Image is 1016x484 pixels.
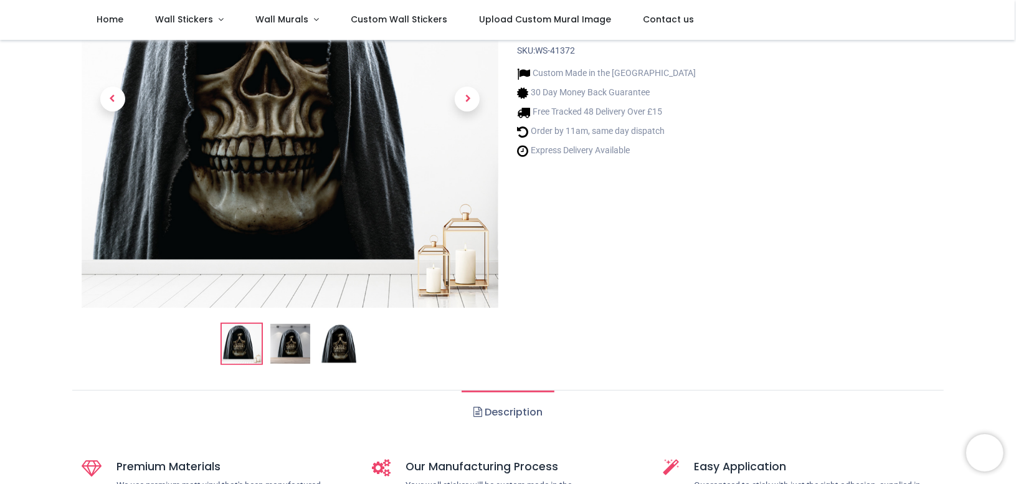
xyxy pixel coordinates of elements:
img: Grim Reaper Skull Halloween Wall Sticker - Mod1 [222,324,262,364]
span: Previous [100,87,125,112]
span: Wall Stickers [155,13,213,26]
span: Upload Custom Mural Image [479,13,611,26]
h5: Easy Application [694,459,935,475]
img: WS-41372-03 [319,324,359,364]
li: Free Tracked 48 Delivery Over £15 [517,106,696,119]
li: Custom Made in the [GEOGRAPHIC_DATA] [517,67,696,80]
span: WS-41372 [535,45,575,55]
li: Express Delivery Available [517,145,696,158]
h5: Premium Materials [116,459,354,475]
span: Wall Murals [255,13,308,26]
div: SKU: [517,45,934,57]
iframe: Brevo live chat [966,434,1004,472]
span: Next [455,87,480,112]
h5: Our Manufacturing Process [406,459,644,475]
img: WS-41372-02 [270,324,310,364]
li: Order by 11am, same day dispatch [517,125,696,138]
li: 30 Day Money Back Guarantee [517,87,696,100]
span: Home [97,13,123,26]
a: Description [462,391,554,434]
span: Contact us [643,13,694,26]
span: Custom Wall Stickers [351,13,447,26]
